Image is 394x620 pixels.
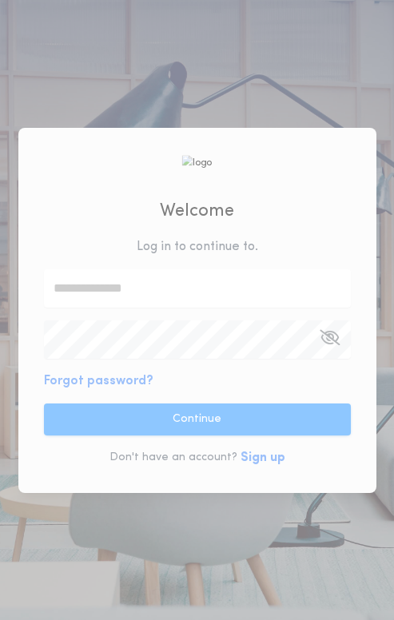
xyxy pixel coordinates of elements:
[182,155,213,170] img: logo
[241,448,285,467] button: Sign up
[44,403,351,435] button: Continue
[160,198,234,225] h2: Welcome
[44,372,153,391] button: Forgot password?
[109,450,237,466] p: Don't have an account?
[137,237,258,256] p: Log in to continue to .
